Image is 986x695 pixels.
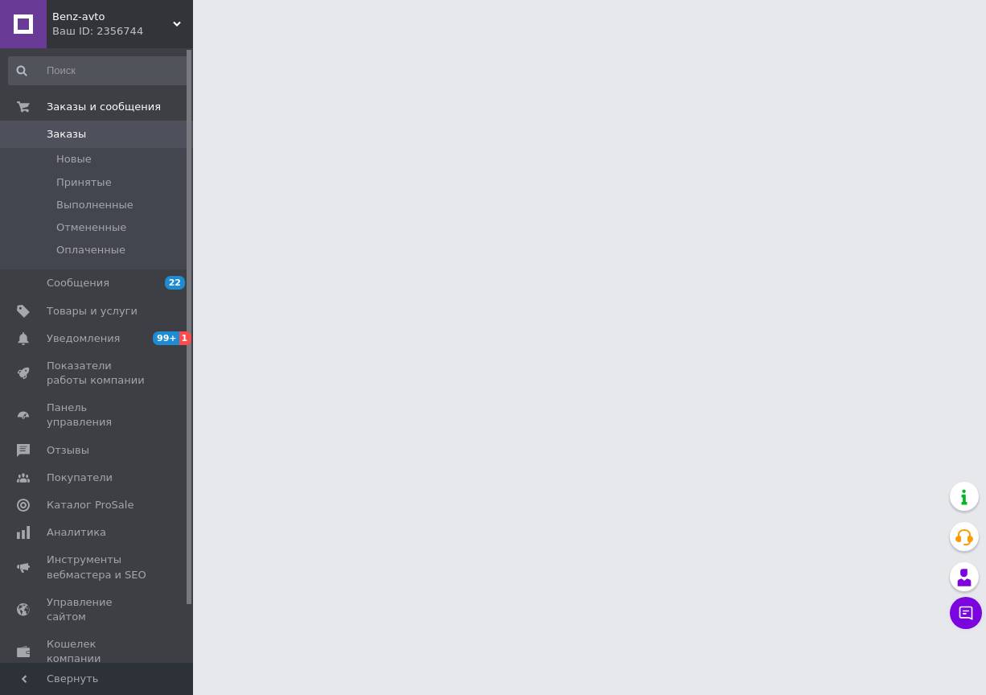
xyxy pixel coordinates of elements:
span: Уведомления [47,331,120,346]
span: Выполненные [56,198,134,212]
span: Заказы и сообщения [47,100,161,114]
span: 22 [165,276,185,290]
span: 1 [179,331,192,345]
button: Чат с покупателем [950,597,982,629]
span: Товары и услуги [47,304,138,319]
span: Показатели работы компании [47,359,149,388]
div: Ваш ID: 2356744 [52,24,193,39]
span: Управление сайтом [47,595,149,624]
span: Принятые [56,175,112,190]
span: 99+ [153,331,179,345]
span: Benz-avto [52,10,173,24]
span: Новые [56,152,92,167]
span: Панель управления [47,401,149,430]
span: Сообщения [47,276,109,290]
span: Оплаченные [56,243,125,257]
span: Отмененные [56,220,126,235]
span: Инструменты вебмастера и SEO [47,553,149,582]
span: Аналитика [47,525,106,540]
input: Поиск [8,56,190,85]
span: Каталог ProSale [47,498,134,512]
span: Отзывы [47,443,89,458]
span: Заказы [47,127,86,142]
span: Покупатели [47,471,113,485]
span: Кошелек компании [47,637,149,666]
